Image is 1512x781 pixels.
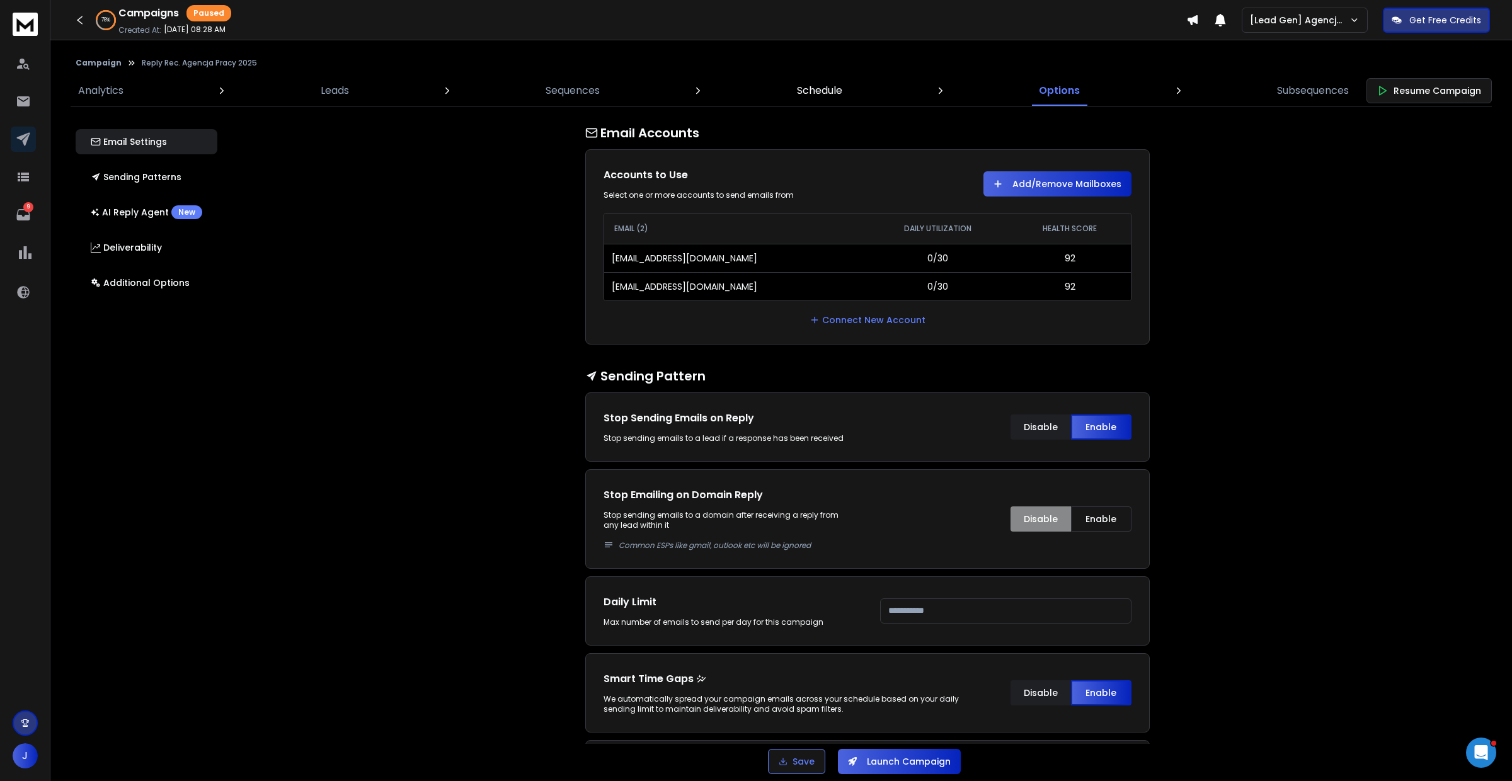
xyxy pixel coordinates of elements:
p: Analytics [78,83,123,98]
p: AI Reply Agent [91,205,202,219]
button: Save [768,749,825,774]
button: Disable [1011,506,1071,532]
th: DAILY UTILIZATION [866,214,1009,244]
a: Schedule [789,76,850,106]
iframe: Intercom live chat [1466,738,1496,768]
p: [EMAIL_ADDRESS][DOMAIN_NAME] [612,280,757,293]
button: Add/Remove Mailboxes [983,171,1131,197]
a: Connect New Account [810,314,925,326]
p: Deliverability [91,241,162,254]
p: 9 [23,202,33,212]
button: Disable [1011,680,1071,705]
p: Stop sending emails to a domain after receiving a reply from any lead within it [604,510,855,550]
button: Additional Options [76,270,217,295]
p: Smart Time Gaps [604,671,985,687]
p: [Lead Gen] Agencje pracy [1250,14,1349,26]
a: 9 [11,202,36,227]
td: 0/30 [866,244,1009,272]
td: 92 [1009,272,1131,300]
div: We automatically spread your campaign emails across your schedule based on your daily sending lim... [604,694,985,714]
button: Sending Patterns [76,164,217,190]
p: Sending Patterns [91,171,181,183]
th: HEALTH SCORE [1009,214,1131,244]
p: Subsequences [1277,83,1349,98]
button: J [13,743,38,768]
p: Get Free Credits [1409,14,1481,26]
a: Sequences [538,76,607,106]
button: Email Settings [76,129,217,154]
div: New [171,205,202,219]
p: Created At: [118,25,161,35]
button: Launch Campaign [838,749,961,774]
p: [DATE] 08:28 AM [164,25,226,35]
button: Resume Campaign [1366,78,1492,103]
p: Options [1039,83,1080,98]
p: Schedule [797,83,842,98]
h1: Campaigns [118,6,179,21]
td: 0/30 [866,272,1009,300]
div: Max number of emails to send per day for this campaign [604,617,855,627]
p: Email Settings [91,135,167,148]
h1: Sending Pattern [585,367,1150,385]
h1: Accounts to Use [604,168,855,183]
button: Get Free Credits [1383,8,1490,33]
p: Sequences [546,83,600,98]
a: Subsequences [1269,76,1356,106]
button: Campaign [76,58,122,68]
button: Enable [1071,414,1131,440]
td: 92 [1009,244,1131,272]
h1: Email Accounts [585,124,1150,142]
th: EMAIL (2) [604,214,866,244]
div: Stop sending emails to a lead if a response has been received [604,433,855,443]
a: Leads [313,76,357,106]
button: Enable [1071,506,1131,532]
div: Select one or more accounts to send emails from [604,190,855,200]
p: [EMAIL_ADDRESS][DOMAIN_NAME] [612,252,757,265]
h1: Stop Emailing on Domain Reply [604,487,855,503]
p: 78 % [101,16,110,24]
a: Options [1031,76,1087,106]
p: Reply Rec. Agencja Pracy 2025 [142,58,257,68]
button: AI Reply AgentNew [76,200,217,225]
h1: Daily Limit [604,595,855,610]
p: Common ESPs like gmail, outlook etc will be ignored [619,540,855,550]
button: Enable [1071,680,1131,705]
p: Leads [321,83,349,98]
img: logo [13,13,38,36]
p: Additional Options [91,276,190,289]
a: Analytics [71,76,131,106]
button: Disable [1011,414,1071,440]
div: Paused [186,5,231,21]
h1: Stop Sending Emails on Reply [604,411,855,426]
button: Deliverability [76,235,217,260]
